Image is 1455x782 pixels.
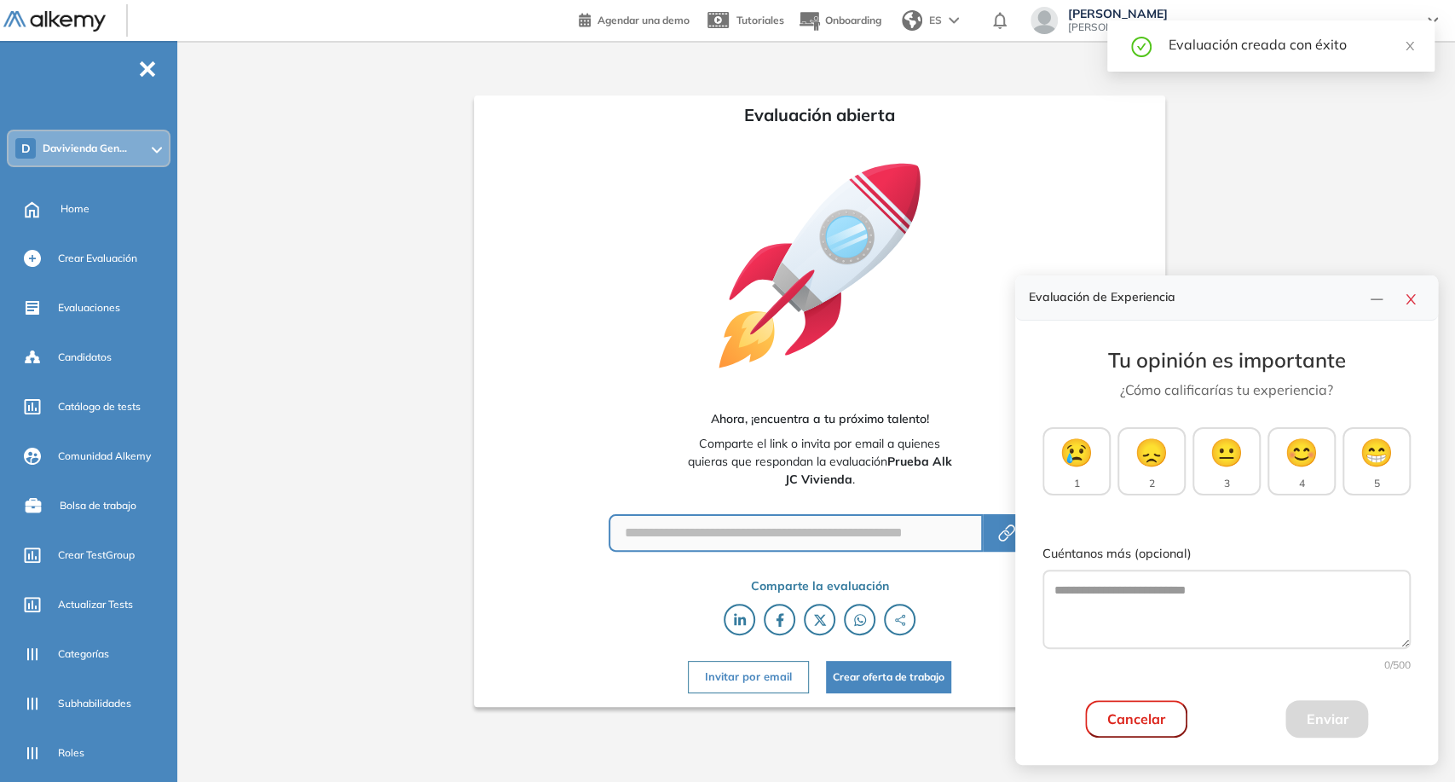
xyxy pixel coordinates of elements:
span: Actualizar Tests [58,597,133,612]
button: 😊4 [1267,427,1336,495]
img: arrow [949,17,959,24]
button: Enviar [1285,700,1368,738]
div: 0 /500 [1042,657,1411,673]
button: Onboarding [798,3,881,39]
span: 3 [1224,476,1230,491]
button: line [1363,286,1390,310]
span: Bolsa de trabajo [60,498,136,513]
span: Tutoriales [736,14,784,26]
span: 😐 [1210,432,1244,472]
span: 😊 [1285,432,1319,472]
span: Roles [58,745,84,761]
span: Comunidad Alkemy [58,449,151,464]
span: ES [929,13,942,28]
div: Evaluación creada con éxito [1169,34,1414,55]
img: Logo [3,11,106,32]
span: 2 [1149,476,1155,491]
span: 5 [1374,476,1380,491]
label: Cuéntanos más (opcional) [1042,545,1411,564]
span: Davivienda Gen... [43,142,127,155]
span: Comparte la evaluación [751,577,889,595]
span: close [1404,293,1417,306]
span: Home [61,201,89,217]
p: ¿Cómo calificarías tu experiencia? [1042,379,1411,400]
span: check-circle [1131,34,1152,57]
a: Agendar una demo [579,9,690,29]
button: Crear oferta de trabajo [826,661,951,692]
button: 😞2 [1117,427,1186,495]
span: Candidatos [58,350,112,365]
button: 😢1 [1042,427,1111,495]
img: world [902,10,922,31]
span: 😢 [1059,432,1094,472]
span: Categorías [58,646,109,662]
span: 1 [1074,476,1080,491]
span: line [1370,293,1383,306]
button: Cancelar [1085,700,1187,738]
button: 😁5 [1342,427,1411,495]
span: Evaluaciones [58,300,120,316]
span: Onboarding [825,14,881,26]
span: close [1404,40,1416,52]
span: Ahora, ¡encuentra a tu próximo talento! [711,410,929,428]
span: [PERSON_NAME] [1068,7,1411,20]
span: Catálogo de tests [58,399,141,414]
button: 😐3 [1192,427,1261,495]
button: close [1397,286,1424,310]
h3: Tu opinión es importante [1042,348,1411,373]
span: D [21,142,31,155]
span: Subhabilidades [58,696,131,711]
span: Crear TestGroup [58,547,135,563]
span: Crear Evaluación [58,251,137,266]
span: [PERSON_NAME][EMAIL_ADDRESS][PERSON_NAME][DOMAIN_NAME] [1068,20,1411,34]
span: Evaluación abierta [744,102,895,128]
button: Invitar por email [688,661,809,692]
span: Comparte el link o invita por email a quienes quieras que respondan la evaluación . [682,435,956,489]
h4: Evaluación de Experiencia [1029,290,1363,304]
span: Agendar una demo [598,14,690,26]
span: 4 [1299,476,1305,491]
span: 😁 [1360,432,1394,472]
span: 😞 [1135,432,1169,472]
